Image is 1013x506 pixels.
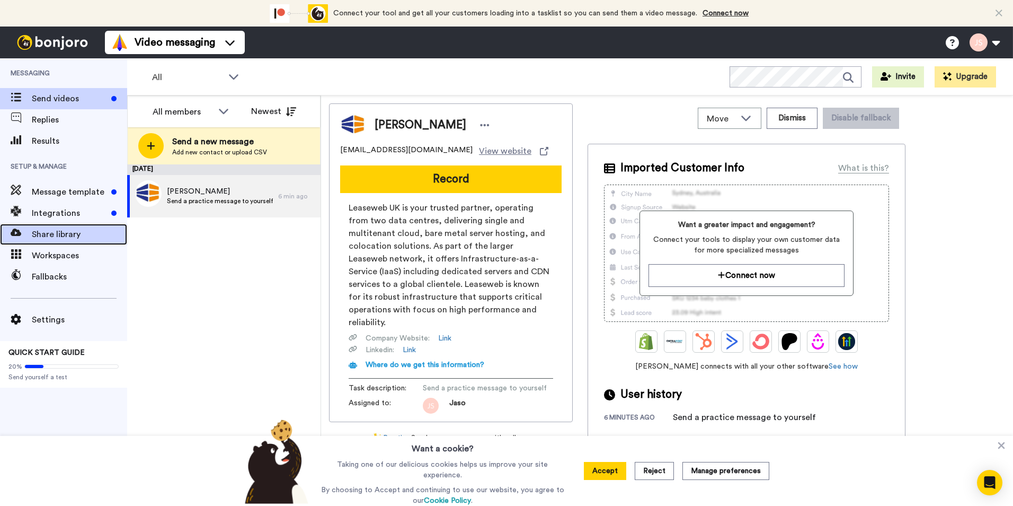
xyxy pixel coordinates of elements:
div: 6 min ago [278,192,315,200]
span: Message template [32,186,107,198]
img: magic-wand.svg [371,433,381,444]
span: Send a practice message to yourself [423,383,547,394]
span: Where do we get this information? [366,361,484,369]
span: Connect your tool and get all your customers loading into a tasklist so you can send them a video... [333,10,697,17]
span: QUICK START GUIDE [8,349,85,356]
span: Move [707,112,735,125]
div: What is this? [838,162,889,175]
div: 6 minutes ago [604,413,673,424]
span: All [152,71,223,84]
span: Assigned to: [349,398,423,414]
div: Send a practice message to yourself [673,411,816,424]
button: Invite [872,66,924,88]
a: Link [438,333,451,344]
img: ab4ec62a-4910-4ed3-bbb4-cba9008050f7.jpg [135,180,162,207]
img: Drip [810,333,827,350]
span: Company Website : [366,333,430,344]
div: Open Intercom Messenger [977,470,1002,495]
span: [EMAIL_ADDRESS][DOMAIN_NAME] [340,145,473,158]
img: c13d4675-026f-4d0c-afa8-a759b5b432da.png [423,398,439,414]
a: Cookie Policy [424,497,471,504]
p: Taking one of our delicious cookies helps us improve your site experience. [318,459,567,481]
h3: Want a cookie? [412,436,474,455]
a: Pro tip [371,433,406,444]
button: Accept [584,462,626,480]
span: Share library [32,228,127,241]
span: Connect your tools to display your own customer data for more specialized messages [648,234,844,256]
span: Want a greater impact and engagement? [648,220,844,230]
span: [PERSON_NAME] [375,117,466,133]
img: vm-color.svg [111,34,128,51]
span: Linkedin : [366,345,394,355]
span: Fallbacks [32,271,127,283]
button: Reject [635,462,674,480]
a: Connect now [703,10,749,17]
a: Link [403,345,416,355]
span: 20% [8,362,22,371]
button: Record [340,165,562,193]
span: Send a new message [172,135,267,148]
button: Upgrade [935,66,996,88]
img: Shopify [638,333,655,350]
div: - Send a group message with roll-ups [329,433,573,444]
div: All members [153,106,213,118]
span: Workspaces [32,249,127,262]
img: bj-logo-header-white.svg [13,35,92,50]
img: ConvertKit [752,333,769,350]
div: [DATE] [127,164,321,175]
span: Send yourself a test [8,373,119,381]
span: Video messaging [135,35,215,50]
span: View website [479,145,531,158]
span: Send a practice message to yourself [167,197,273,205]
span: Settings [32,313,127,326]
img: GoHighLevel [838,333,855,350]
div: animation [270,4,328,23]
img: Hubspot [695,333,712,350]
button: Connect now [648,264,844,287]
span: Replies [32,114,127,126]
span: Integrations [32,207,107,220]
img: Ontraport [667,333,683,350]
img: Image of J samine [340,112,367,138]
span: Results [32,135,127,147]
a: See how [829,363,858,370]
button: Newest [243,101,304,122]
a: View website [479,145,548,158]
p: By choosing to Accept and continuing to use our website, you agree to our . [318,485,567,506]
span: Imported Customer Info [620,160,744,176]
span: [PERSON_NAME] [167,186,273,197]
button: Disable fallback [823,108,899,129]
button: Manage preferences [682,462,769,480]
span: User history [620,387,682,403]
img: Patreon [781,333,798,350]
span: Task description : [349,383,423,394]
img: bear-with-cookie.png [235,419,314,504]
span: Leaseweb UK is your trusted partner, operating from two data centres, delivering single and multi... [349,202,553,329]
button: Dismiss [767,108,817,129]
span: Add new contact or upload CSV [172,148,267,156]
span: Jaso [449,398,466,414]
span: Send videos [32,92,107,105]
img: ActiveCampaign [724,333,741,350]
span: [PERSON_NAME] connects with all your other software [604,361,889,372]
